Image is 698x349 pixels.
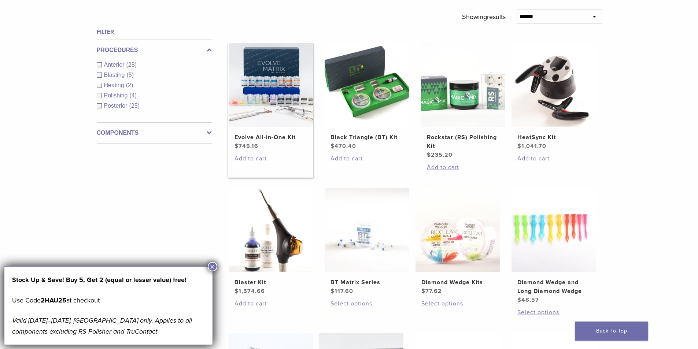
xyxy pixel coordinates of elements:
[234,154,307,163] a: Add to cart: “Evolve All-in-One Kit”
[517,308,590,317] a: Select options for “Diamond Wedge and Long Diamond Wedge”
[126,82,133,88] span: (2)
[330,154,403,163] a: Add to cart: “Black Triangle (BT) Kit”
[126,62,137,68] span: (28)
[104,62,126,68] span: Anterior
[421,278,494,287] h2: Diamond Wedge Kits
[12,276,186,284] strong: Stock Up & Save! Buy 5, Get 2 (equal or lesser value) free!
[462,9,506,25] p: Showing results
[129,103,140,109] span: (25)
[427,163,499,172] a: Add to cart: “Rockstar (RS) Polishing Kit”
[229,43,313,127] img: Evolve All-in-One Kit
[104,72,127,78] span: Blasting
[229,188,313,272] img: Blaster Kit
[234,142,239,150] span: $
[517,142,521,150] span: $
[517,296,539,304] bdi: 48.57
[234,287,265,295] bdi: 1,574.66
[228,43,314,151] a: Evolve All-in-One KitEvolve All-in-One Kit $745.16
[511,188,597,304] a: Diamond Wedge and Long Diamond WedgeDiamond Wedge and Long Diamond Wedge $48.57
[330,278,403,287] h2: BT Matrix Series
[517,296,521,304] span: $
[234,278,307,287] h2: Blaster Kit
[129,92,137,99] span: (4)
[421,287,442,295] bdi: 77.62
[421,43,505,127] img: Rockstar (RS) Polishing Kit
[421,287,425,295] span: $
[511,43,597,151] a: HeatSync KitHeatSync Kit $1,041.70
[512,188,596,272] img: Diamond Wedge and Long Diamond Wedge
[97,46,212,55] label: Procedures
[234,133,307,142] h2: Evolve All-in-One Kit
[575,322,648,341] a: Back To Top
[12,316,192,335] em: Valid [DATE]–[DATE], [GEOGRAPHIC_DATA] only. Applies to all components excluding RS Polisher and ...
[330,287,335,295] span: $
[517,133,590,142] h2: HeatSync Kit
[126,72,134,78] span: (5)
[517,142,546,150] bdi: 1,041.70
[41,296,66,304] strong: 2HAU25
[330,299,403,308] a: Select options for “BT Matrix Series”
[234,287,239,295] span: $
[104,82,126,88] span: Heating
[427,133,499,151] h2: Rockstar (RS) Polishing Kit
[324,188,410,296] a: BT Matrix SeriesBT Matrix Series $117.60
[427,151,431,159] span: $
[324,43,410,151] a: Black Triangle (BT) KitBlack Triangle (BT) Kit $470.40
[325,43,409,127] img: Black Triangle (BT) Kit
[427,151,453,159] bdi: 235.20
[517,154,590,163] a: Add to cart: “HeatSync Kit”
[97,129,212,137] label: Components
[104,92,130,99] span: Polishing
[517,278,590,296] h2: Diamond Wedge and Long Diamond Wedge
[416,188,500,272] img: Diamond Wedge Kits
[234,142,258,150] bdi: 745.16
[330,133,403,142] h2: Black Triangle (BT) Kit
[330,142,335,150] span: $
[104,103,129,109] span: Posterior
[421,299,494,308] a: Select options for “Diamond Wedge Kits”
[234,299,307,308] a: Add to cart: “Blaster Kit”
[97,27,212,36] h4: Filter
[208,262,217,271] button: Close
[12,295,205,306] p: Use Code at checkout
[330,287,353,295] bdi: 117.60
[228,188,314,296] a: Blaster KitBlaster Kit $1,574.66
[325,188,409,272] img: BT Matrix Series
[512,43,596,127] img: HeatSync Kit
[415,188,501,296] a: Diamond Wedge KitsDiamond Wedge Kits $77.62
[330,142,356,150] bdi: 470.40
[421,43,506,159] a: Rockstar (RS) Polishing KitRockstar (RS) Polishing Kit $235.20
